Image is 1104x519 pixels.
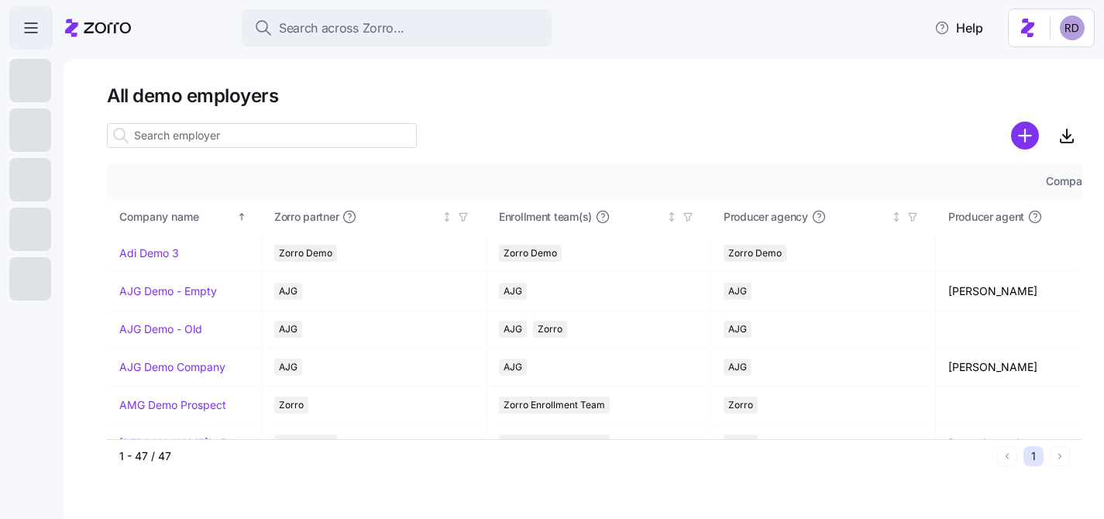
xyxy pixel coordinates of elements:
[487,199,711,235] th: Enrollment team(s)Not sorted
[107,123,417,148] input: Search employer
[728,283,747,300] span: AJG
[504,283,522,300] span: AJG
[504,321,522,338] span: AJG
[119,435,249,451] a: [PERSON_NAME]'s Fake Company
[107,199,262,235] th: Company nameSorted ascending
[119,359,225,375] a: AJG Demo Company
[891,211,902,222] div: Not sorted
[997,446,1017,466] button: Previous page
[504,359,522,376] span: AJG
[504,245,557,262] span: Zorro Demo
[724,209,808,225] span: Producer agency
[711,199,936,235] th: Producer agencyNot sorted
[538,321,562,338] span: Zorro
[442,211,452,222] div: Not sorted
[1011,122,1039,150] svg: add icon
[279,359,297,376] span: AJG
[1023,446,1044,466] button: 1
[279,435,332,452] span: Zorro Demo
[728,321,747,338] span: AJG
[728,435,753,452] span: Zorro
[666,211,677,222] div: Not sorted
[1060,15,1085,40] img: 6d862e07fa9c5eedf81a4422c42283ac
[236,211,247,222] div: Sorted ascending
[279,245,332,262] span: Zorro Demo
[107,84,1082,108] h1: All demo employers
[119,284,217,299] a: AJG Demo - Empty
[242,9,552,46] button: Search across Zorro...
[274,209,339,225] span: Zorro partner
[728,359,747,376] span: AJG
[279,283,297,300] span: AJG
[279,397,304,414] span: Zorro
[119,246,179,261] a: Adi Demo 3
[119,449,991,464] div: 1 - 47 / 47
[934,19,983,37] span: Help
[728,245,782,262] span: Zorro Demo
[119,321,202,337] a: AJG Demo - Old
[728,397,753,414] span: Zorro
[279,321,297,338] span: AJG
[504,435,605,452] span: Zorro Enrollment Team
[279,19,404,38] span: Search across Zorro...
[119,397,226,413] a: AMG Demo Prospect
[499,209,592,225] span: Enrollment team(s)
[948,209,1024,225] span: Producer agent
[922,12,996,43] button: Help
[262,199,487,235] th: Zorro partnerNot sorted
[119,208,234,225] div: Company name
[1050,446,1070,466] button: Next page
[504,397,605,414] span: Zorro Enrollment Team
